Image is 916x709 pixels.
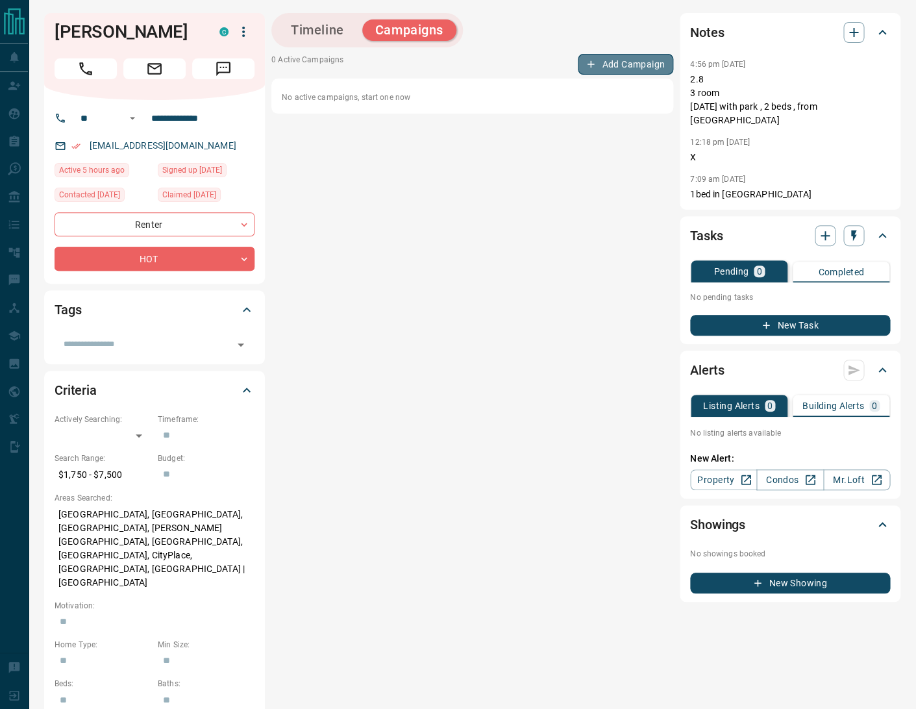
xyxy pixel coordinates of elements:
h2: Notes [690,22,724,43]
span: Call [55,58,117,79]
p: No showings booked [690,548,890,560]
div: Renter [55,212,254,236]
p: X [690,151,890,164]
p: Pending [713,267,749,276]
p: Building Alerts [802,401,864,410]
p: No listing alerts available [690,427,890,439]
p: Budget: [158,453,254,464]
p: Listing Alerts [703,401,760,410]
div: Criteria [55,375,254,406]
p: 0 Active Campaigns [271,54,343,75]
div: Sat Aug 16 2025 [55,163,151,181]
p: Min Size: [158,639,254,651]
button: Campaigns [362,19,456,41]
p: New Alert: [690,452,890,466]
h2: Alerts [690,360,724,380]
h2: Tags [55,299,81,320]
button: New Showing [690,573,890,593]
p: 7:09 am [DATE] [690,175,745,184]
p: Home Type: [55,639,151,651]
h1: [PERSON_NAME] [55,21,200,42]
p: 12:18 pm [DATE] [690,138,750,147]
p: Actively Searching: [55,414,151,425]
p: 2.8 3 room [DATE] with park , 2 beds , from [GEOGRAPHIC_DATA] [690,73,890,127]
span: Email [123,58,186,79]
div: Showings [690,509,890,540]
div: condos.ca [219,27,229,36]
div: Notes [690,17,890,48]
p: [GEOGRAPHIC_DATA], [GEOGRAPHIC_DATA], [GEOGRAPHIC_DATA], [PERSON_NAME][GEOGRAPHIC_DATA], [GEOGRAP... [55,504,254,593]
p: Beds: [55,678,151,690]
p: No pending tasks [690,288,890,307]
button: Timeline [278,19,357,41]
h2: Tasks [690,225,723,246]
span: Message [192,58,254,79]
p: No active campaigns, start one now [282,92,663,103]
a: Property [690,469,757,490]
p: Search Range: [55,453,151,464]
h2: Criteria [55,380,97,401]
p: 1bed in [GEOGRAPHIC_DATA] [690,188,890,201]
a: Condos [756,469,823,490]
p: Completed [818,267,864,277]
button: Open [232,336,250,354]
p: 4:56 pm [DATE] [690,60,745,69]
div: Tags [55,294,254,325]
button: New Task [690,315,890,336]
p: $1,750 - $7,500 [55,464,151,486]
div: Alerts [690,354,890,386]
p: 0 [756,267,761,276]
span: Contacted [DATE] [59,188,120,201]
p: 0 [767,401,773,410]
h2: Showings [690,514,745,535]
div: Wed Apr 09 2025 [158,188,254,206]
span: Claimed [DATE] [162,188,216,201]
button: Add Campaign [578,54,673,75]
span: Signed up [DATE] [162,164,222,177]
p: Motivation: [55,600,254,612]
a: Mr.Loft [823,469,890,490]
p: Baths: [158,678,254,690]
p: Timeframe: [158,414,254,425]
div: Wed Apr 09 2025 [158,163,254,181]
a: [EMAIL_ADDRESS][DOMAIN_NAME] [90,140,236,151]
button: Open [125,110,140,126]
p: 0 [872,401,877,410]
p: Areas Searched: [55,492,254,504]
svg: Email Verified [71,142,80,151]
div: Tasks [690,220,890,251]
div: HOT [55,247,254,271]
span: Active 5 hours ago [59,164,125,177]
div: Wed Apr 16 2025 [55,188,151,206]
